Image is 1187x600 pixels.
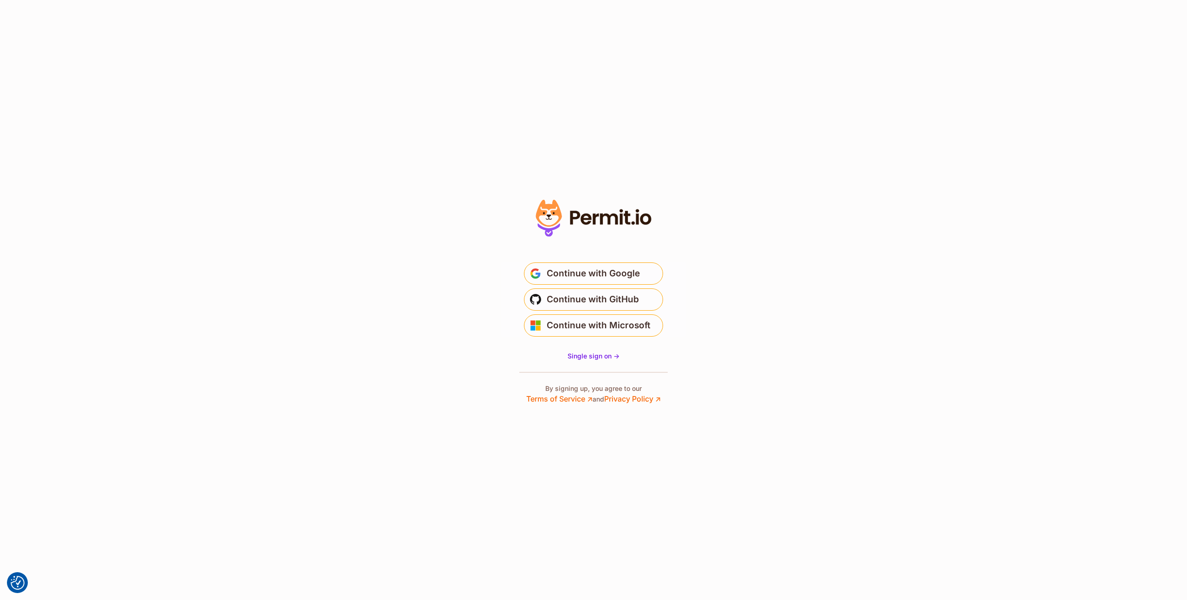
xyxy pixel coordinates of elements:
[524,288,663,311] button: Continue with GitHub
[11,576,25,590] img: Revisit consent button
[604,394,661,403] a: Privacy Policy ↗
[11,576,25,590] button: Consent Preferences
[547,292,639,307] span: Continue with GitHub
[547,318,651,333] span: Continue with Microsoft
[526,384,661,404] p: By signing up, you agree to our and
[524,314,663,337] button: Continue with Microsoft
[547,266,640,281] span: Continue with Google
[526,394,593,403] a: Terms of Service ↗
[568,351,619,361] a: Single sign on ->
[568,352,619,360] span: Single sign on ->
[524,262,663,285] button: Continue with Google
